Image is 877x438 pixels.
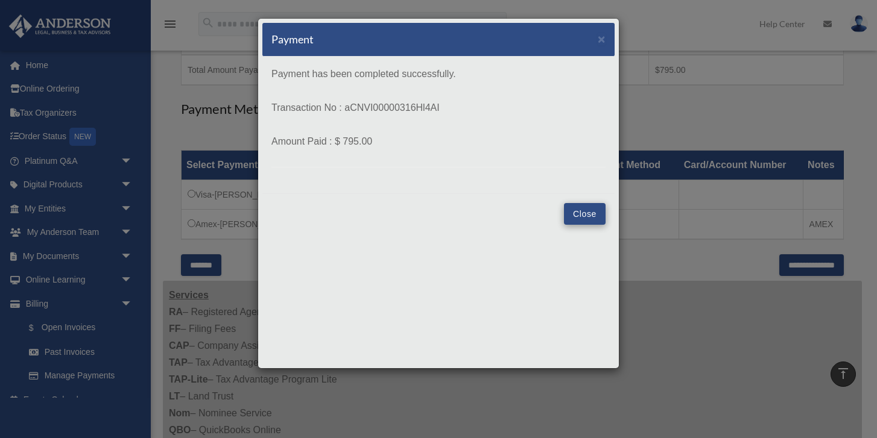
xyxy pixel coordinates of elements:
[271,133,606,150] p: Amount Paid : $ 795.00
[564,203,606,225] button: Close
[271,66,606,83] p: Payment has been completed successfully.
[271,99,606,116] p: Transaction No : aCNVI00000316Hl4AI
[271,32,314,47] h5: Payment
[598,32,606,46] span: ×
[598,33,606,45] button: Close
